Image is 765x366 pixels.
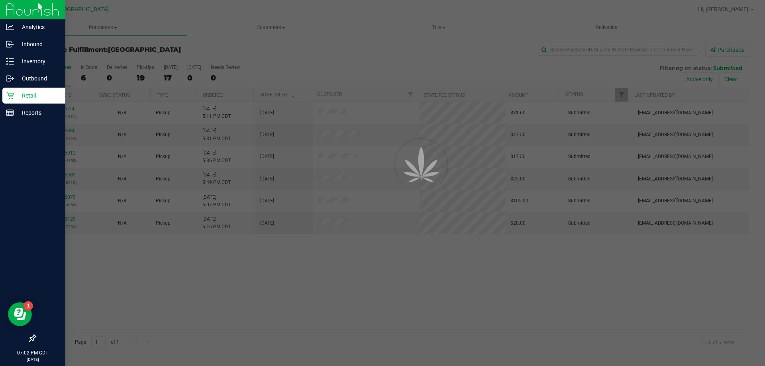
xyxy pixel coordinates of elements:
[4,349,62,356] p: 07:02 PM CDT
[14,39,62,49] p: Inbound
[14,74,62,83] p: Outbound
[14,57,62,66] p: Inventory
[4,356,62,362] p: [DATE]
[14,22,62,32] p: Analytics
[6,92,14,100] inline-svg: Retail
[6,74,14,82] inline-svg: Outbound
[14,108,62,117] p: Reports
[24,301,33,311] iframe: Resource center unread badge
[6,109,14,117] inline-svg: Reports
[8,302,32,326] iframe: Resource center
[6,40,14,48] inline-svg: Inbound
[14,91,62,100] p: Retail
[6,57,14,65] inline-svg: Inventory
[6,23,14,31] inline-svg: Analytics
